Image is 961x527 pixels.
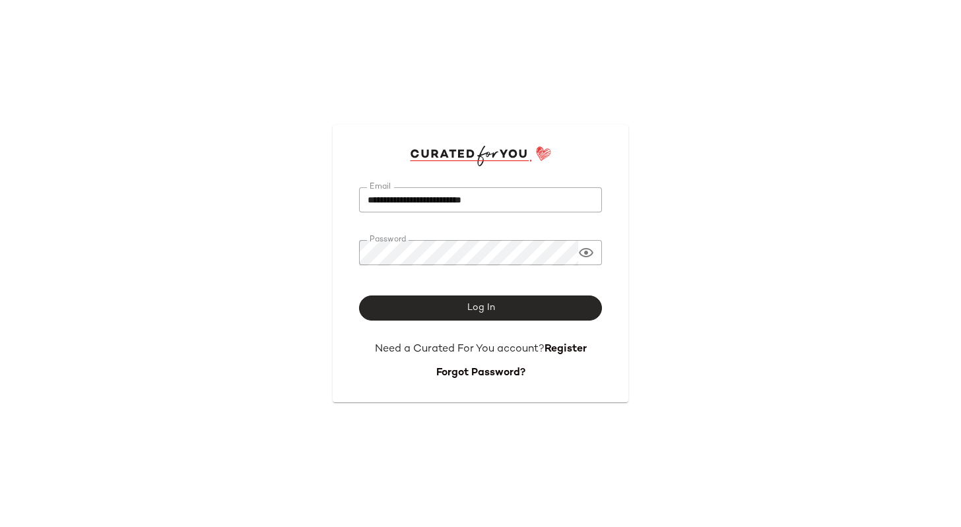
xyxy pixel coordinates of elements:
[410,146,552,166] img: cfy_login_logo.DGdB1djN.svg
[359,295,602,321] button: Log In
[375,344,545,355] span: Need a Curated For You account?
[436,367,525,379] a: Forgot Password?
[545,344,587,355] a: Register
[466,303,494,313] span: Log In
